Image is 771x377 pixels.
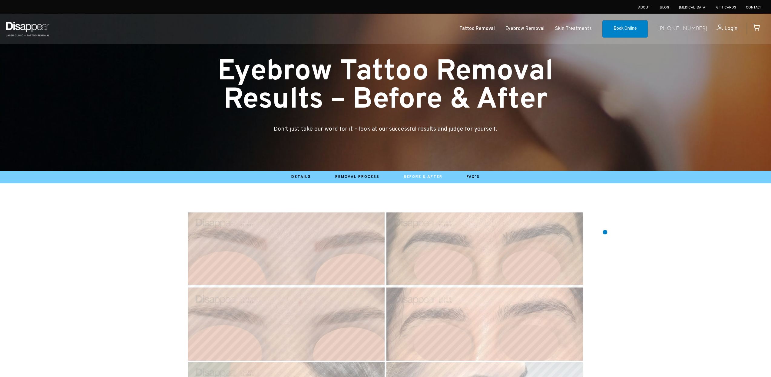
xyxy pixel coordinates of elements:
[724,25,737,32] span: Login
[467,175,480,179] a: FAQ's
[716,5,736,10] a: Gift Cards
[555,25,592,33] a: Skin Treatments
[459,25,495,33] a: Tattoo Removal
[638,5,650,10] a: About
[178,58,593,115] h1: Eyebrow Tattoo Removal Results – Before & After
[5,18,51,40] img: Disappear - Laser Clinic and Tattoo Removal Services in Sydney, Australia
[658,25,707,33] a: [PHONE_NUMBER]
[679,5,706,10] a: [MEDICAL_DATA]
[505,25,544,33] a: Eyebrow Removal
[291,175,311,179] a: Details
[404,175,442,179] a: Before & After
[660,5,669,10] a: Blog
[746,5,762,10] a: Contact
[178,125,593,133] h4: Don’t just take our word for it – look at our successful results and judge for yourself.
[707,25,737,33] a: Login
[602,20,648,38] a: Book Online
[335,175,379,179] a: Removal Process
